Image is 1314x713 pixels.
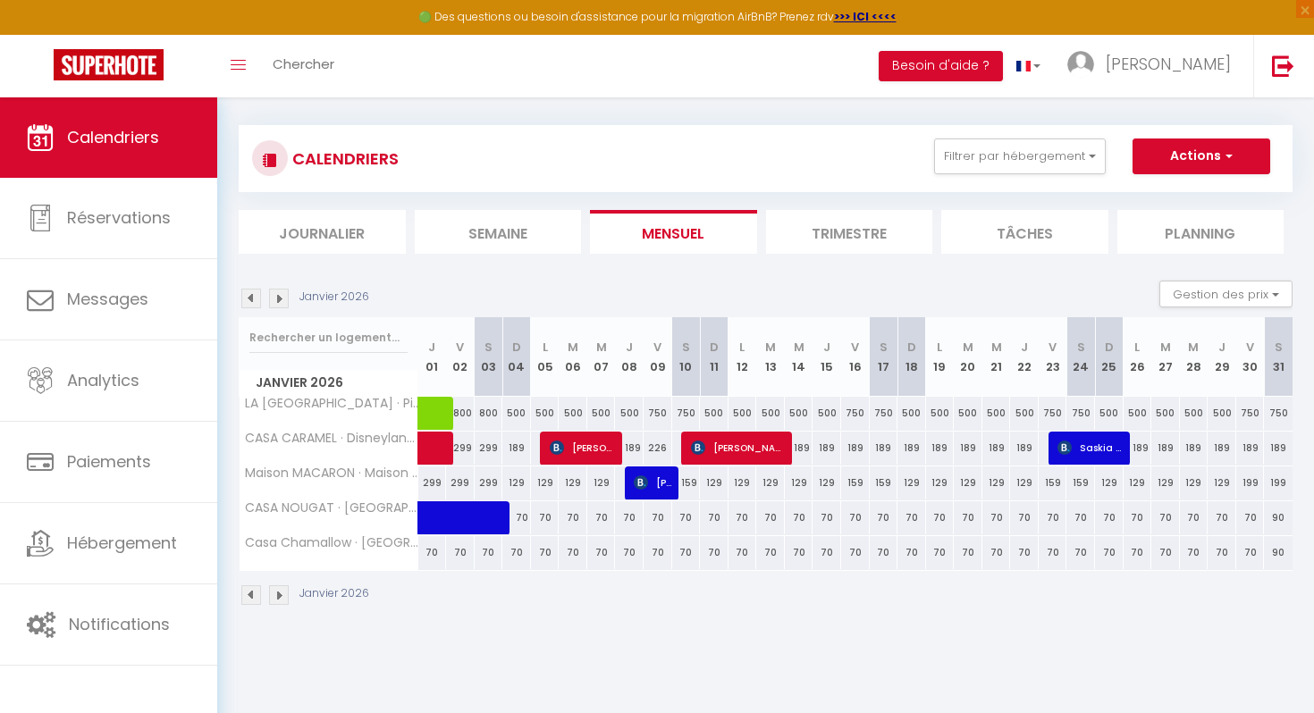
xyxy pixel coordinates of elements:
[756,466,785,499] div: 129
[926,501,955,534] div: 70
[1039,397,1067,430] div: 750
[1264,536,1293,569] div: 90
[870,536,898,569] div: 70
[841,501,870,534] div: 70
[1180,501,1209,534] div: 70
[897,397,926,430] div: 500
[1236,317,1265,397] th: 30
[879,51,1003,81] button: Besoin d'aide ?
[1067,51,1094,78] img: ...
[926,466,955,499] div: 129
[897,432,926,465] div: 189
[615,317,644,397] th: 08
[729,466,757,499] div: 129
[512,339,521,356] abbr: D
[691,431,787,465] span: [PERSON_NAME]
[1151,466,1180,499] div: 129
[813,397,841,430] div: 500
[615,432,644,465] div: 189
[982,501,1011,534] div: 70
[1106,53,1231,75] span: [PERSON_NAME]
[1208,466,1236,499] div: 129
[615,501,644,534] div: 70
[54,49,164,80] img: Super Booking
[870,466,898,499] div: 159
[484,339,493,356] abbr: S
[273,55,334,73] span: Chercher
[249,322,408,354] input: Rechercher un logement...
[729,397,757,430] div: 500
[1095,397,1124,430] div: 500
[446,536,475,569] div: 70
[67,532,177,554] span: Hébergement
[897,501,926,534] div: 70
[1188,339,1199,356] abbr: M
[954,397,982,430] div: 500
[841,317,870,397] th: 16
[813,317,841,397] th: 15
[813,536,841,569] div: 70
[1236,466,1265,499] div: 199
[682,339,690,356] abbr: S
[568,339,578,356] abbr: M
[954,501,982,534] div: 70
[700,536,729,569] div: 70
[851,339,859,356] abbr: V
[653,339,661,356] abbr: V
[700,466,729,499] div: 129
[1124,432,1152,465] div: 189
[615,397,644,430] div: 500
[813,501,841,534] div: 70
[926,432,955,465] div: 189
[1049,339,1057,356] abbr: V
[1180,536,1209,569] div: 70
[590,210,757,254] li: Mensuel
[1264,432,1293,465] div: 189
[1039,501,1067,534] div: 70
[1218,339,1226,356] abbr: J
[1010,397,1039,430] div: 500
[1105,339,1114,356] abbr: D
[1264,466,1293,499] div: 199
[475,432,503,465] div: 299
[729,536,757,569] div: 70
[766,210,933,254] li: Trimestre
[1180,432,1209,465] div: 189
[1039,317,1067,397] th: 23
[543,339,548,356] abbr: L
[1151,317,1180,397] th: 27
[502,536,531,569] div: 70
[587,397,616,430] div: 500
[67,450,151,473] span: Paiements
[531,397,560,430] div: 500
[69,613,170,635] span: Notifications
[785,466,813,499] div: 129
[559,397,587,430] div: 500
[729,501,757,534] div: 70
[1066,466,1095,499] div: 159
[502,317,531,397] th: 04
[982,397,1011,430] div: 500
[1010,317,1039,397] th: 22
[67,206,171,229] span: Réservations
[982,317,1011,397] th: 21
[1180,466,1209,499] div: 129
[870,317,898,397] th: 17
[870,501,898,534] div: 70
[841,536,870,569] div: 70
[1117,210,1285,254] li: Planning
[1208,501,1236,534] div: 70
[587,501,616,534] div: 70
[67,126,159,148] span: Calendriers
[823,339,830,356] abbr: J
[587,317,616,397] th: 07
[926,317,955,397] th: 19
[502,466,531,499] div: 129
[785,317,813,397] th: 14
[934,138,1106,174] button: Filtrer par hébergement
[672,536,701,569] div: 70
[1275,339,1283,356] abbr: S
[644,317,672,397] th: 09
[615,536,644,569] div: 70
[739,339,745,356] abbr: L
